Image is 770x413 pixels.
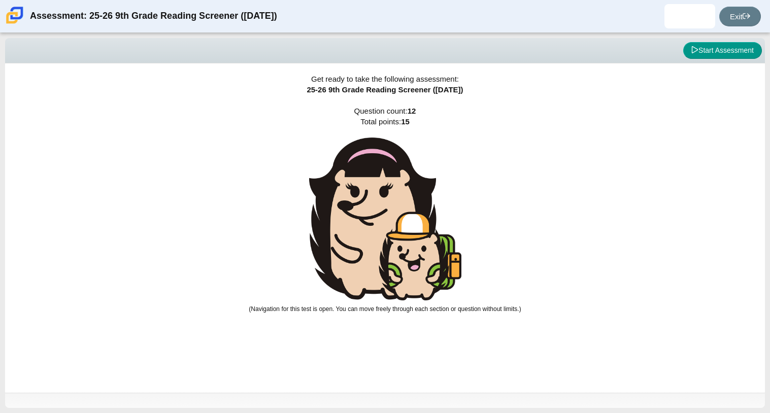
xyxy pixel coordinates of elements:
[4,19,25,27] a: Carmen School of Science & Technology
[249,305,521,313] small: (Navigation for this test is open. You can move freely through each section or question without l...
[682,8,698,24] img: juniol.polancorodr.zYn1uf
[311,75,459,83] span: Get ready to take the following assessment:
[307,85,463,94] span: 25-26 9th Grade Reading Screener ([DATE])
[249,107,521,313] span: Question count: Total points:
[401,117,410,126] b: 15
[4,5,25,26] img: Carmen School of Science & Technology
[719,7,761,26] a: Exit
[309,137,461,300] img: hedgehog-teacher-with-student.png
[30,4,277,28] div: Assessment: 25-26 9th Grade Reading Screener ([DATE])
[683,42,762,59] button: Start Assessment
[408,107,416,115] b: 12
